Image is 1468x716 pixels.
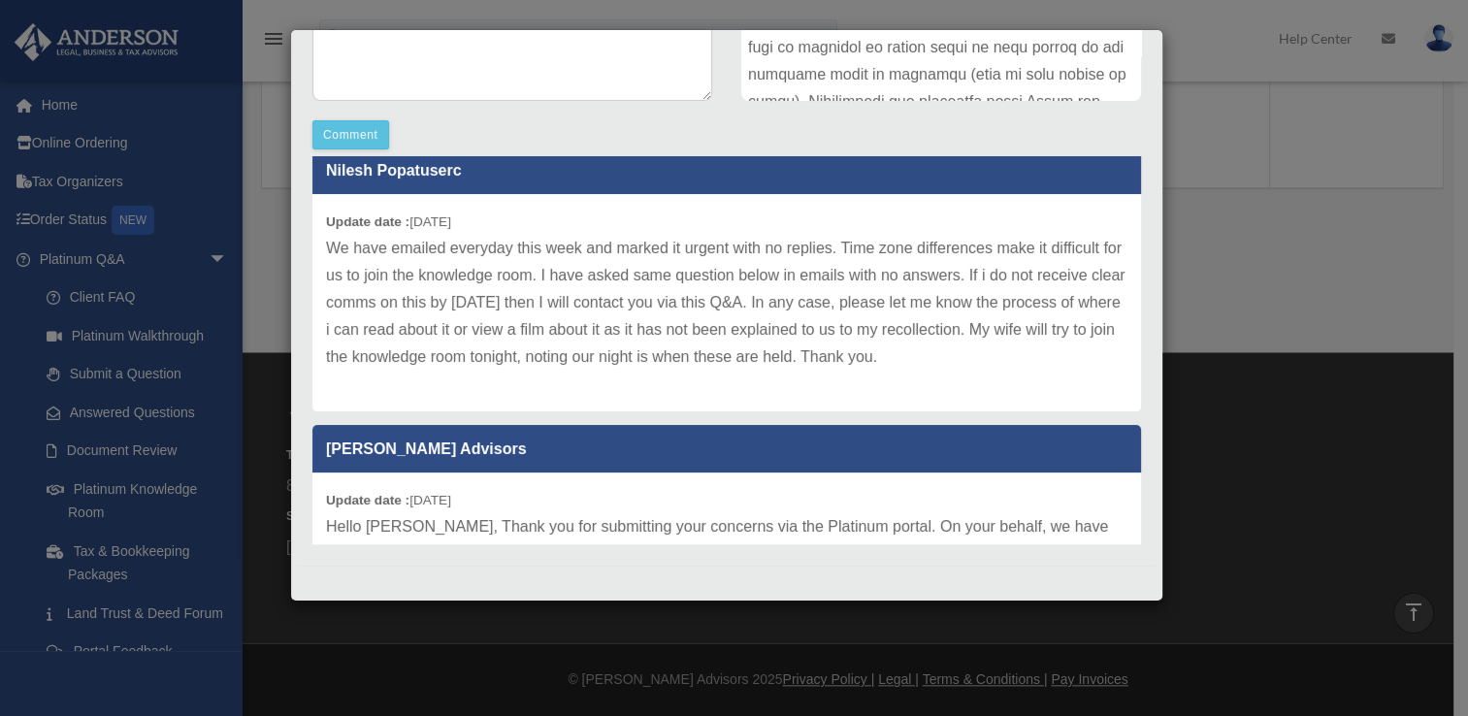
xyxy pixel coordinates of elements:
[326,493,409,507] b: Update date :
[312,425,1141,472] p: [PERSON_NAME] Advisors
[312,146,1141,194] p: Nilesh Popatuserc
[326,513,1127,703] p: Hello [PERSON_NAME], Thank you for submitting your concerns via the Platinum portal. On your beha...
[312,120,389,149] button: Comment
[326,214,451,229] small: [DATE]
[326,214,409,229] b: Update date :
[326,493,451,507] small: [DATE]
[326,235,1127,371] p: We have emailed everyday this week and marked it urgent with no replies. Time zone differences ma...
